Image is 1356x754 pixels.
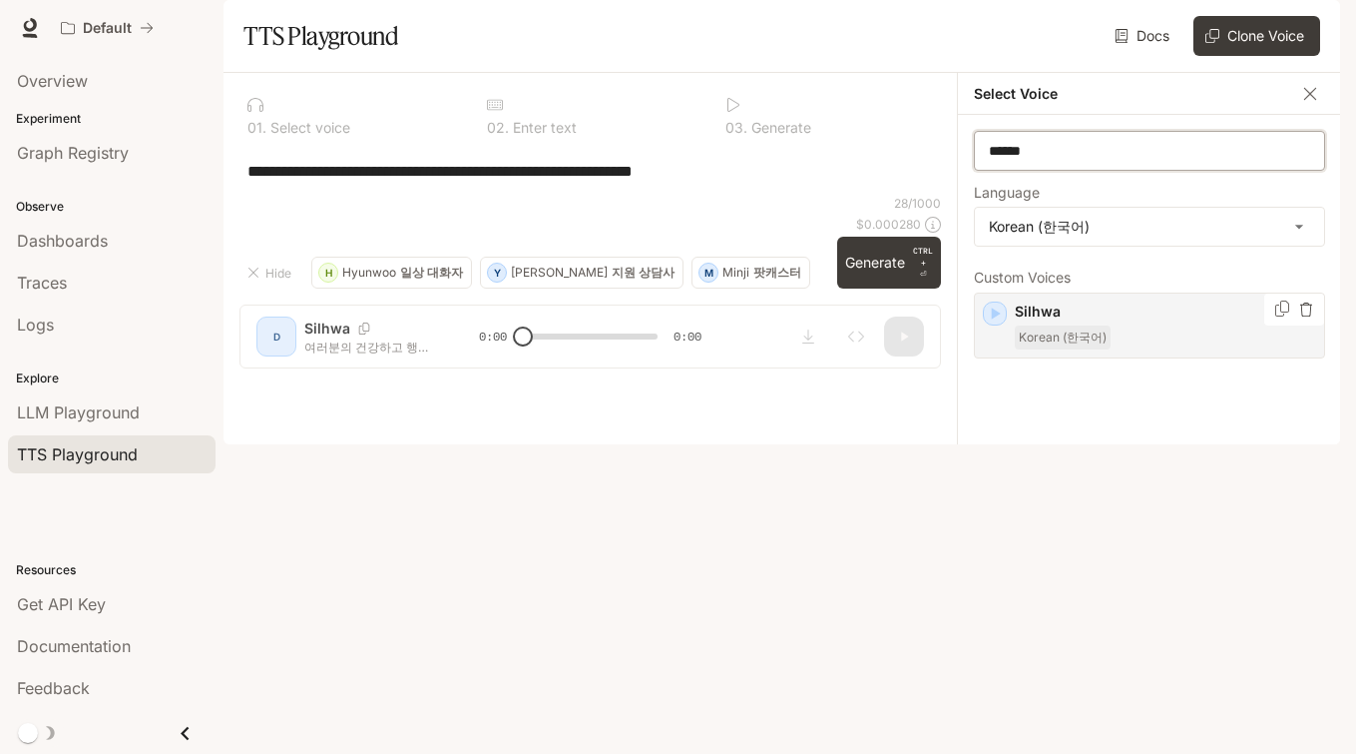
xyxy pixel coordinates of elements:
p: Hyunwoo [342,267,396,279]
p: 0 2 . [487,121,509,135]
button: HHyunwoo일상 대화자 [311,257,472,289]
p: 0 1 . [247,121,266,135]
a: Docs [1111,16,1177,56]
p: Minji [722,267,749,279]
p: 0 3 . [725,121,747,135]
div: H [319,257,337,289]
p: 일상 대화자 [400,267,463,279]
button: All workspaces [52,8,163,48]
p: Custom Voices [974,271,1325,285]
p: Enter text [509,121,577,135]
p: $ 0.000280 [856,216,921,233]
p: [PERSON_NAME] [511,267,608,279]
p: Silhwa [1015,302,1316,322]
button: Y[PERSON_NAME]지원 상담사 [480,257,683,289]
p: 팟캐스터 [753,267,801,279]
button: GenerateCTRL +⏎ [837,237,941,289]
button: Clone Voice [1193,16,1320,56]
p: Generate [747,121,811,135]
p: CTRL + [913,245,933,269]
div: Y [488,257,506,289]
div: Korean (한국어) [975,208,1324,246]
button: Copy Voice ID [1272,301,1292,317]
p: Select voice [266,121,350,135]
p: 지원 상담사 [612,267,675,279]
p: ⏎ [913,245,933,281]
div: M [699,257,717,289]
p: Default [83,20,132,37]
p: Language [974,186,1040,200]
p: 28 / 1000 [894,195,941,212]
span: Korean (한국어) [1015,326,1111,350]
h1: TTS Playground [243,16,398,56]
button: Hide [239,257,303,289]
button: MMinji팟캐스터 [691,257,810,289]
